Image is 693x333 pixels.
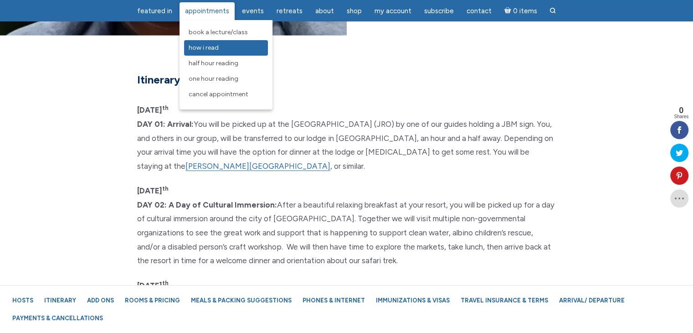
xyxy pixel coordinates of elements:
a: Add Ons [82,292,118,308]
a: Book a Lecture/Class [184,25,268,40]
a: Half Hour Reading [184,56,268,71]
a: Meals & Packing Suggestions [186,292,296,308]
b: [DATE] DAY 03: [GEOGRAPHIC_DATA]: [137,281,252,304]
a: How I Read [184,40,268,56]
a: Hosts [8,292,38,308]
span: 0 [674,106,688,114]
a: One Hour Reading [184,71,268,87]
span: Book a Lecture/Class [189,28,248,36]
span: One Hour Reading [189,75,238,83]
a: Cart0 items [499,1,543,20]
a: Travel Insurance & Terms [456,292,553,308]
a: [PERSON_NAME][GEOGRAPHIC_DATA] [185,161,330,171]
span: You will be picked up at the [GEOGRAPHIC_DATA] (JRO) by one of our guides holding a JBM sign. You... [137,120,553,171]
a: Immunizations & Visas [371,292,454,308]
span: Shares [674,114,688,119]
span: featured in [137,7,172,15]
span: Events [242,7,264,15]
span: Shop [347,7,362,15]
a: Rooms & Pricing [120,292,185,308]
span: How I Read [189,44,219,52]
span: Contact [467,7,492,15]
span: , or similar. [330,161,365,171]
i: Cart [504,7,513,15]
span: 0 items [513,8,537,15]
span: Cancel Appointment [189,90,248,98]
a: Shop [341,2,367,20]
sup: th [162,280,169,286]
sup: th [162,104,169,111]
a: My Account [369,2,417,20]
a: Phones & Internet [298,292,370,308]
a: Contact [461,2,497,20]
a: Retreats [271,2,308,20]
a: Arrival/ Departure [554,292,629,308]
span: After a beautiful relaxing breakfast at your resort, you will be picked up for a day of cultural ... [137,200,554,265]
span: Appointments [185,7,229,15]
b: [DATE] DAY 01: Arrival: [137,105,194,129]
a: featured in [132,2,178,20]
span: About [315,7,334,15]
a: Itinerary [40,292,81,308]
span: My Account [375,7,411,15]
a: About [310,2,339,20]
sup: th [162,185,169,192]
span: Subscribe [424,7,454,15]
a: Subscribe [419,2,459,20]
a: Appointments [180,2,235,20]
b: [DATE] DAY 02: A Day of Cultural Immersion: [137,186,277,209]
a: Payments & Cancellations [8,310,108,326]
a: Events [236,2,269,20]
strong: Itinerary [137,73,180,86]
a: Cancel Appointment [184,87,268,102]
span: Retreats [277,7,303,15]
span: Half Hour Reading [189,59,238,67]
